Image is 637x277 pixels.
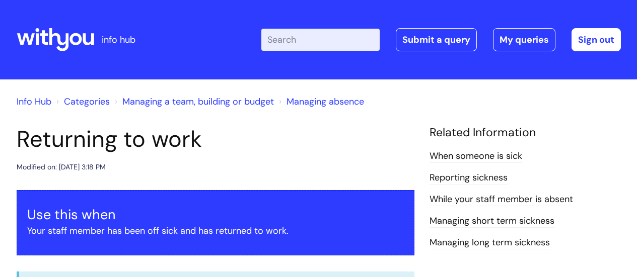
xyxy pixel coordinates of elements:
[17,96,51,108] a: Info Hub
[430,215,554,228] a: Managing short term sickness
[122,96,274,108] a: Managing a team, building or budget
[64,96,110,108] a: Categories
[27,207,404,223] h3: Use this when
[493,28,555,51] a: My queries
[17,161,106,173] div: Modified on: [DATE] 3:18 PM
[27,223,404,239] p: Your staff member has been off sick and has returned to work.
[430,126,621,140] h4: Related Information
[430,150,522,163] a: When someone is sick
[572,28,621,51] a: Sign out
[54,94,110,110] li: Solution home
[430,236,550,249] a: Managing long term sickness
[430,171,508,184] a: Reporting sickness
[17,126,414,153] h1: Returning to work
[261,29,380,51] input: Search
[112,94,274,110] li: Managing a team, building or budget
[287,96,364,108] a: Managing absence
[102,32,135,48] p: info hub
[276,94,364,110] li: Managing absence
[261,28,621,51] div: | -
[430,193,573,206] a: While‌ ‌your‌ ‌staff‌ ‌member‌ ‌is‌ ‌absent‌
[396,28,477,51] a: Submit a query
